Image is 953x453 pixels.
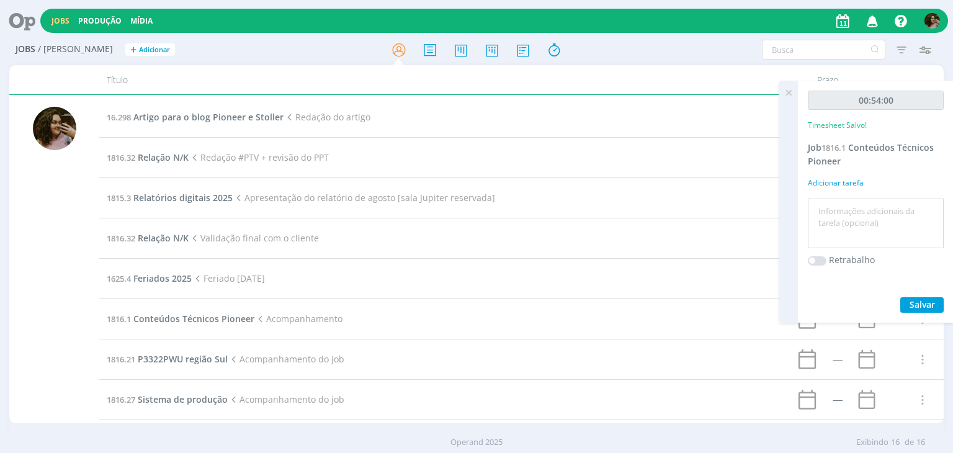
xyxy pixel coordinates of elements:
span: 16 [916,436,925,449]
span: 16 [891,436,900,449]
span: 1816.27 [107,394,135,405]
button: Jobs [48,16,73,26]
button: +Adicionar [125,43,175,56]
a: 1816.1Conteúdos Técnicos Pioneer [107,313,254,325]
span: Feriados 2025 [133,272,192,284]
a: 1625.4Feriados 2025 [107,272,192,284]
span: Acompanhamento do job [228,393,344,405]
span: Salvar [910,298,935,310]
a: 1816.27Sistema de produção [107,393,228,405]
span: 1815.3 [107,192,131,204]
p: Timesheet Salvo! [808,120,867,131]
span: / [PERSON_NAME] [38,44,113,55]
span: Validação final com o cliente [189,232,318,244]
span: 1816.1 [107,313,131,325]
a: 16.298Artigo para o blog Pioneer e Stoller [107,111,284,123]
span: Relatórios digitais 2025 [133,192,233,204]
a: Job1816.1Conteúdos Técnicos Pioneer [808,141,934,167]
div: Adicionar tarefa [808,177,944,189]
span: + [130,43,136,56]
input: Busca [762,40,885,60]
a: 1816.32Relação N/K [107,232,189,244]
label: Retrabalho [829,253,875,266]
span: 1816.21 [107,354,135,365]
span: Apresentação do relatório de agosto [sala Jupiter reservada] [233,192,494,204]
div: ----- [833,315,842,323]
div: Título [99,65,758,94]
span: Sistema de produção [138,393,228,405]
button: Salvar [900,297,944,313]
span: 16.298 [107,112,131,123]
span: Adicionar [139,46,170,54]
span: 1816.32 [107,152,135,163]
a: 1815.3Relatórios digitais 2025 [107,192,233,204]
a: Produção [78,16,122,26]
span: Redação #PTV + revisão do PPT [189,151,328,163]
div: Prazo [758,65,897,94]
span: 1625.4 [107,273,131,284]
a: Mídia [130,16,153,26]
span: Feriado [DATE] [192,272,264,284]
button: Produção [74,16,125,26]
span: Exibindo [856,436,888,449]
a: Jobs [51,16,69,26]
span: Relação N/K [138,151,189,163]
span: Redação do artigo [284,111,370,123]
div: ----- [833,395,842,404]
span: 1816.32 [107,233,135,244]
a: 1816.21P3322PWU região Sul [107,353,228,365]
span: 1816.1 [821,142,846,153]
span: Acompanhamento do job [228,353,344,365]
img: N [924,13,940,29]
span: Conteúdos Técnicos Pioneer [133,313,254,325]
span: Artigo para o blog Pioneer e Stoller [133,111,284,123]
button: N [924,10,941,32]
span: de [905,436,914,449]
span: Conteúdos Técnicos Pioneer [808,141,934,167]
img: N [33,107,76,150]
button: Mídia [127,16,156,26]
span: Acompanhamento [254,313,342,325]
span: Relação N/K [138,232,189,244]
a: 1816.32Relação N/K [107,151,189,163]
span: Jobs [16,44,35,55]
div: ----- [833,355,842,364]
span: P3322PWU região Sul [138,353,228,365]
